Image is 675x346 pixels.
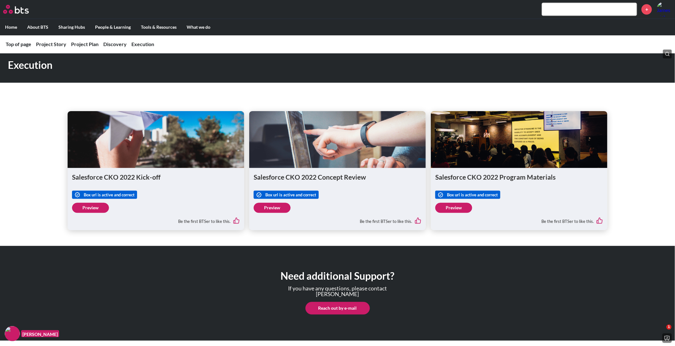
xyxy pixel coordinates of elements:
[84,192,135,198] span: Box url is active and correct
[103,41,127,47] a: Discovery
[447,192,498,198] span: Box url is active and correct
[657,2,672,17] a: Profile
[36,41,66,47] a: Project Story
[654,325,669,340] iframe: Intercom live chat
[3,5,29,14] img: BTS Logo
[90,19,136,35] label: People & Learning
[72,213,240,226] div: Be the first BTSer to like this.
[254,172,421,182] h1: Salesforce CKO 2022 Concept Review
[131,41,154,47] a: Execution
[435,213,603,226] div: Be the first BTSer to like this.
[265,192,316,198] span: Box url is active and correct
[53,19,90,35] label: Sharing Hubs
[3,5,40,14] a: Go home
[8,58,469,72] h1: Execution
[21,330,59,337] figcaption: [PERSON_NAME]
[72,203,109,213] a: Preview
[5,326,20,341] img: F
[6,41,31,47] a: Top of page
[72,172,240,182] h1: Salesforce CKO 2022 Kick-off
[254,213,421,226] div: Be the first BTSer to like this.
[435,172,603,182] h1: Salesforce CKO 2022 Program Materials
[435,203,472,213] a: Preview
[305,302,370,314] a: Reach out by e-mail
[657,2,672,17] img: James Blaker
[182,19,215,35] label: What we do
[136,19,182,35] label: Tools & Resources
[642,4,652,15] a: +
[666,325,672,330] span: 1
[22,19,53,35] label: About BTS
[254,203,291,213] a: Preview
[266,269,409,283] h1: Need additional Support?
[71,41,99,47] a: Project Plan
[280,286,395,297] p: If you have any questions, please contact [PERSON_NAME]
